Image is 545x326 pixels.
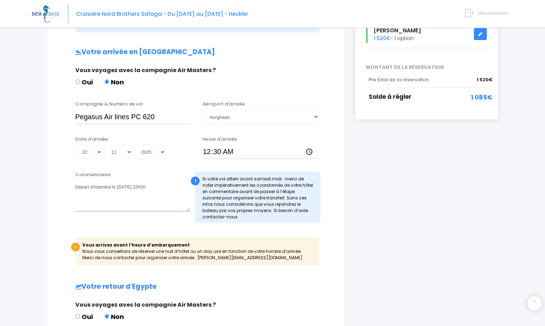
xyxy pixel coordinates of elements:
[202,136,237,143] label: Heure d'arrivée
[369,92,412,101] span: Solde à régler
[75,238,319,265] div: Nous vous conseillons de réserver une nuit d’hôtel ou un day use en fonction de votre horaire d’a...
[75,312,93,321] label: Oui
[75,136,108,143] label: Date d'arrivée
[75,171,111,178] label: Commentaires
[75,314,80,319] input: Oui
[471,92,493,102] span: 1 085€
[75,101,143,108] label: Compagnie & Numéro de vol
[374,35,390,42] span: 1 520€
[105,314,109,319] input: Non
[75,77,93,87] label: Oui
[61,283,330,291] h2: Votre retour d'Egypte
[195,172,320,223] div: Si votre vol atterri avant samedi midi : merci de noter impérativement les coordonnés de votre hô...
[82,242,190,248] b: Vous arrivez avant l’heure d’embarquement
[361,25,493,43] div: - 1 option
[105,312,124,321] label: Non
[369,76,429,83] span: Prix total de la réservation
[105,77,124,87] label: Non
[71,243,80,251] div: i
[191,177,200,185] div: !
[202,101,245,108] label: Aéroport d'arrivée
[374,26,421,34] span: [PERSON_NAME]
[477,76,493,83] span: 1 520€
[478,10,508,17] span: Déconnexion
[105,79,109,84] input: Non
[76,10,248,18] span: Croisière Nord Brothers Safaga - Du [DATE] au [DATE] - Heckler
[75,66,216,74] span: Vous voyagez avec la compagnie Air Masters ?
[361,64,493,71] span: MONTANT DE LA RÉSERVATION
[75,79,80,84] input: Oui
[61,48,330,56] h2: Votre arrivée en [GEOGRAPHIC_DATA]
[75,301,216,309] span: Vous voyagez avec la compagnie Air Masters ?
